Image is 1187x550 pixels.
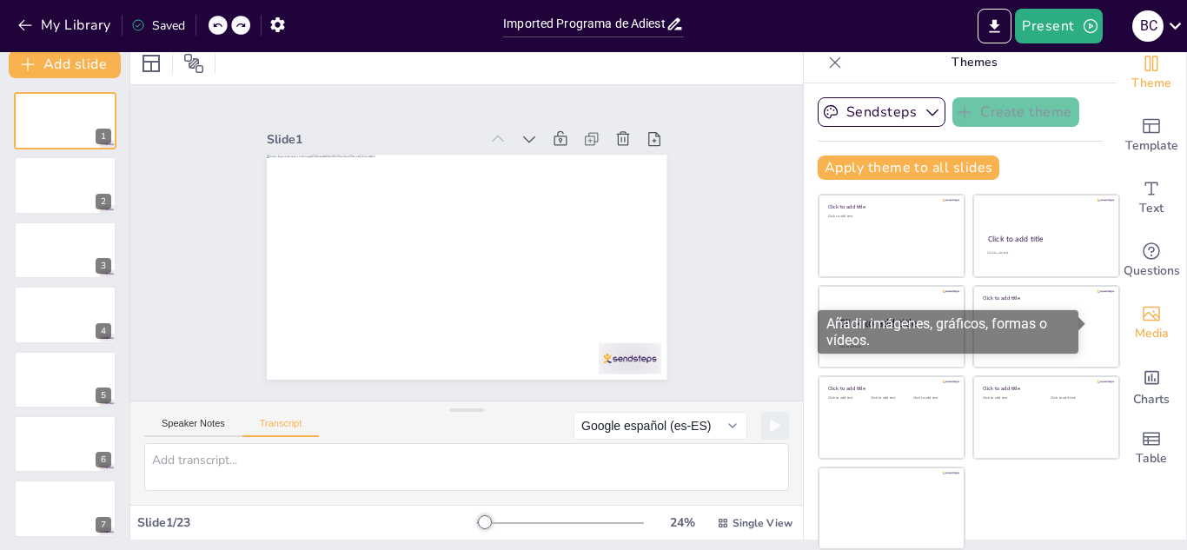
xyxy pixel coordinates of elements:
span: Media [1135,324,1169,343]
div: 5 [96,388,111,403]
p: Themes [849,42,1099,83]
div: Add text boxes [1117,167,1186,229]
button: Add slide [9,50,121,78]
button: Export to PowerPoint [978,9,1011,43]
font: Añadir imágenes, gráficos, formas o vídeos. [826,315,1047,348]
div: Click to add title [983,294,1107,301]
span: Position [183,53,204,74]
button: My Library [13,11,118,39]
div: 1 [14,92,116,149]
button: Google español (es-ES) [574,412,747,440]
div: 3 [96,258,111,274]
div: Click to add title [828,385,952,392]
button: Play [761,412,789,440]
span: Text [1139,199,1164,218]
div: Click to add text [871,396,910,401]
div: 1 [96,129,111,144]
span: Template [1125,136,1178,156]
div: 4 [96,323,111,339]
button: Sendsteps [818,97,945,127]
button: Transcript [242,418,320,437]
div: 4 [14,286,116,343]
div: Add a table [1117,417,1186,480]
div: Click to add text [983,396,1038,401]
div: Click to add text [828,396,867,401]
div: 7 [14,480,116,537]
div: Add ready made slides [1117,104,1186,167]
div: Slide 1 [291,91,502,151]
button: Present [1015,9,1102,43]
button: Speaker Notes [144,418,242,437]
button: Apply theme to all slides [818,156,999,180]
div: 5 [14,351,116,408]
div: Click to add title [983,385,1107,392]
div: Change the overall theme [1117,42,1186,104]
div: Saved [131,17,185,34]
span: Questions [1124,262,1180,281]
div: Layout [137,50,165,77]
span: Theme [1131,74,1171,93]
div: Slide 1 / 23 [137,514,477,531]
button: B c [1132,9,1164,43]
input: Insert title [503,11,666,36]
div: 24 % [661,514,703,531]
div: Click to add text [987,251,1103,255]
span: Single View [733,516,792,530]
div: Click to add text [913,396,952,401]
div: Add charts and graphs [1117,355,1186,417]
div: 6 [14,415,116,473]
div: Get real-time input from your audience [1117,229,1186,292]
div: Click to add title [828,203,952,210]
div: B c [1132,10,1164,42]
div: Add images, graphics, shapes or video [1117,292,1186,355]
span: Charts [1133,390,1170,409]
div: 7 [96,517,111,533]
div: Click to add text [1051,396,1105,401]
div: 6 [96,452,111,467]
div: Click to add text [828,215,952,219]
span: Table [1136,449,1167,468]
button: Create theme [952,97,1079,127]
div: 3 [14,222,116,279]
div: Click to add title [988,234,1104,244]
div: 2 [96,194,111,209]
div: 2 [14,156,116,214]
